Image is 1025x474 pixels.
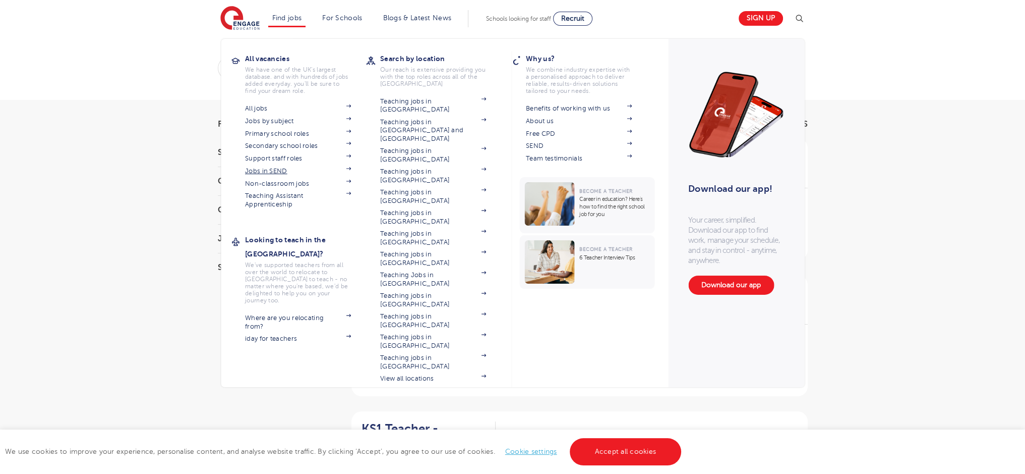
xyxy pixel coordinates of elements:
a: Secondary school roles [245,142,351,150]
div: Submit [218,57,696,80]
p: We've supported teachers from all over the world to relocate to [GEOGRAPHIC_DATA] to teach - no m... [245,261,351,304]
a: Teaching jobs in [GEOGRAPHIC_DATA] [380,209,486,226]
p: Our reach is extensive providing you with the top roles across all of the [GEOGRAPHIC_DATA] [380,66,486,87]
a: All vacanciesWe have one of the UK's largest database. and with hundreds of jobs added everyday. ... [245,51,366,94]
a: Where are you relocating from? [245,314,351,331]
a: Become a TeacherCareer in education? Here’s how to find the right school job for you [519,177,657,233]
h3: Download our app! [688,178,779,200]
a: For Schools [322,14,362,22]
a: Teaching jobs in [GEOGRAPHIC_DATA] and [GEOGRAPHIC_DATA] [380,118,486,143]
a: Looking to teach in the [GEOGRAPHIC_DATA]?We've supported teachers from all over the world to rel... [245,233,366,304]
span: We use cookies to improve your experience, personalise content, and analyse website traffic. By c... [5,448,684,455]
a: Free CPD [526,130,632,138]
a: Teaching jobs in [GEOGRAPHIC_DATA] [380,250,486,267]
a: Benefits of working with us [526,104,632,113]
a: View all locations [380,375,486,383]
a: Primary school roles [245,130,351,138]
a: Jobs by subject [245,117,351,125]
a: Accept all cookies [570,438,682,465]
h3: County [218,177,329,185]
h3: City [218,206,329,214]
a: Search by locationOur reach is extensive providing you with the top roles across all of the [GEOG... [380,51,501,87]
a: Download our app [688,276,774,295]
a: Recruit [553,12,592,26]
h3: All vacancies [245,51,366,66]
a: KS1 Teacher - Haringey [361,422,496,451]
a: Teaching jobs in [GEOGRAPHIC_DATA] [380,97,486,114]
p: Career in education? Here’s how to find the right school job for you [579,195,649,218]
a: Teaching jobs in [GEOGRAPHIC_DATA] [380,333,486,350]
a: Cookie settings [505,448,557,455]
h3: Search by location [380,51,501,66]
a: Non-classroom jobs [245,180,351,188]
a: iday for teachers [245,335,351,343]
a: All jobs [245,104,351,113]
h2: KS1 Teacher - Haringey [361,422,488,451]
a: Sign up [739,11,783,26]
a: Teaching jobs in [GEOGRAPHIC_DATA] [380,292,486,308]
a: Teaching jobs in [GEOGRAPHIC_DATA] [380,230,486,246]
p: 6 Teacher Interview Tips [579,254,649,261]
a: Teaching Assistant Apprenticeship [245,192,351,208]
a: Teaching jobs in [GEOGRAPHIC_DATA] [380,147,486,164]
h3: Looking to teach in the [GEOGRAPHIC_DATA]? [245,233,366,261]
a: Teaching Jobs in [GEOGRAPHIC_DATA] [380,271,486,288]
span: Schools looking for staff [486,15,551,22]
p: We combine industry expertise with a personalised approach to deliver reliable, results-driven so... [526,66,632,94]
a: Teaching jobs in [GEOGRAPHIC_DATA] [380,312,486,329]
a: About us [526,117,632,125]
a: Blogs & Latest News [383,14,452,22]
a: Teaching jobs in [GEOGRAPHIC_DATA] [380,188,486,205]
a: Become a Teacher6 Teacher Interview Tips [519,235,657,289]
a: Teaching jobs in [GEOGRAPHIC_DATA] [380,354,486,371]
a: Why us?We combine industry expertise with a personalised approach to deliver reliable, results-dr... [526,51,647,94]
a: Team testimonials [526,154,632,163]
a: SEND [526,142,632,150]
p: Your career, simplified. Download our app to find work, manage your schedule, and stay in control... [688,215,784,266]
h3: Why us? [526,51,647,66]
span: Become a Teacher [579,246,632,252]
a: Support staff roles [245,154,351,163]
span: Filters [218,120,248,128]
img: Engage Education [220,6,260,31]
a: Teaching jobs in [GEOGRAPHIC_DATA] [380,168,486,184]
h3: Sector [218,264,329,272]
h3: Start Date [218,148,329,156]
h3: Job Type [218,235,329,243]
a: Jobs in SEND [245,167,351,175]
a: Find jobs [272,14,302,22]
span: Recruit [561,15,584,22]
span: Become a Teacher [579,188,632,194]
p: We have one of the UK's largest database. and with hundreds of jobs added everyday. you'll be sur... [245,66,351,94]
